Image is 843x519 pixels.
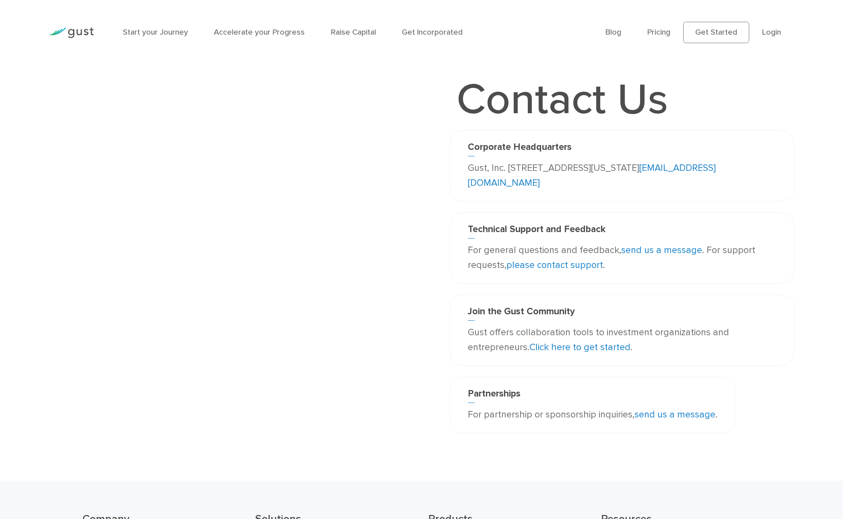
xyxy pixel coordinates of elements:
a: Click here to get started [529,342,630,353]
p: Gust, Inc. [STREET_ADDRESS][US_STATE] [468,160,777,191]
p: Gust offers collaboration tools to investment organizations and entrepreneurs. . [468,325,777,355]
a: Pricing [647,27,670,37]
a: send us a message [621,245,702,255]
p: For partnership or sponsorship inquiries, . [468,407,717,422]
a: Start your Journey [123,27,188,37]
a: Get Started [683,22,749,43]
a: Get Incorporated [402,27,463,37]
a: send us a message [634,409,715,420]
h3: Technical Support and Feedback [468,224,777,239]
h3: Join the Gust Community [468,306,777,321]
img: Gust Logo [49,27,94,38]
a: please contact support [506,259,603,270]
a: Accelerate your Progress [214,27,305,37]
a: Raise Capital [331,27,376,37]
h3: Corporate Headquarters [468,141,777,156]
h3: Partnerships [468,388,717,403]
h1: Contact Us [450,78,674,121]
p: For general questions and feedback, . For support requests, . [468,243,777,273]
a: Blog [605,27,621,37]
a: Login [762,27,781,37]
